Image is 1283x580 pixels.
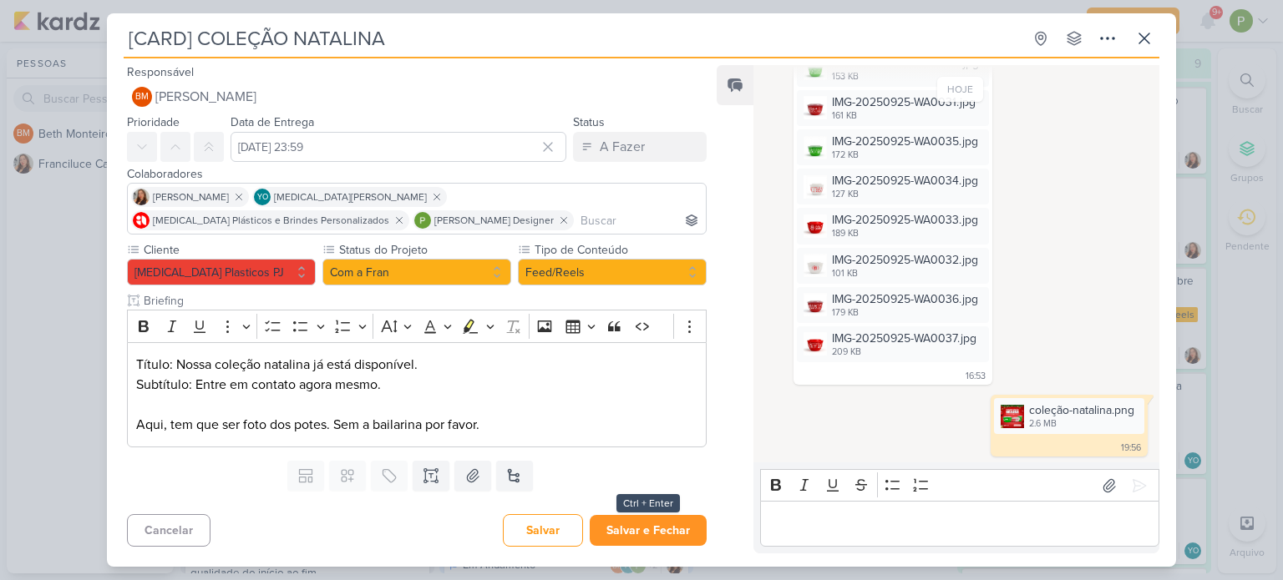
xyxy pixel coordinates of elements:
[127,165,707,183] div: Colaboradores
[127,259,316,285] button: [MEDICAL_DATA] Plasticos PJ
[804,293,827,316] img: wHiPDR8uRo06wsDE76LodOuJxpx4uhQ8mUmuQU1M.jpg
[577,210,702,230] input: Buscar
[153,189,229,204] span: [PERSON_NAME]
[127,310,707,342] div: Editor toolbar
[132,87,152,107] div: Beth Monteiro
[832,70,979,83] div: 153 KB
[600,137,645,157] div: A Fazer
[590,515,707,546] button: Salvar e Fechar
[832,149,978,162] div: 172 KB
[573,132,707,162] button: A Fazer
[804,175,827,199] img: MxmMAGWv1OZor7Kg4JN3TZgiL8xkSvuUXeHdxZ9E.jpg
[322,259,511,285] button: Com a Fran
[804,57,827,80] img: sjZwHHMhm7OKB7M6ps59fKQEgBDl81jEoDCuvAfc.jpg
[1029,417,1134,431] div: 2.6 MB
[832,267,978,280] div: 101 KB
[797,208,989,244] div: IMG-20250925-WA0033.jpg
[142,241,316,259] label: Cliente
[127,82,707,112] button: BM [PERSON_NAME]
[832,306,978,320] div: 179 KB
[1029,401,1134,419] div: coleção-natalina.png
[616,494,680,512] div: Ctrl + Enter
[254,189,271,205] div: Yasmin Oliveira
[434,213,554,228] span: [PERSON_NAME] Designer
[797,90,989,126] div: IMG-20250925-WA0031.jpg
[231,132,566,162] input: Select a date
[760,469,1159,502] div: Editor toolbar
[797,248,989,284] div: IMG-20250925-WA0032.jpg
[1121,441,1141,455] div: 19:56
[257,194,268,202] p: YO
[503,514,583,547] button: Salvar
[274,189,427,204] span: [MEDICAL_DATA][PERSON_NAME]
[133,212,150,229] img: Allegra Plásticos e Brindes Personalizados
[135,93,149,102] p: BM
[124,23,1022,53] input: Kard Sem Título
[832,93,976,111] div: IMG-20250925-WA0031.jpg
[573,115,605,129] label: Status
[155,87,256,107] span: [PERSON_NAME]
[832,345,976,359] div: 209 KB
[133,189,150,205] img: Franciluce Carvalho
[832,109,976,123] div: 161 KB
[127,514,210,547] button: Cancelar
[533,241,707,259] label: Tipo de Conteúdo
[337,241,511,259] label: Status do Projeto
[994,398,1144,434] div: coleção-natalina.png
[804,136,827,159] img: 2KiWASViTud5YbGao4PXiLOrqZVftpA3Y9yvGrEm.jpg
[127,342,707,448] div: Editor editing area: main
[832,227,978,240] div: 189 KB
[832,188,978,201] div: 127 KB
[832,211,978,229] div: IMG-20250925-WA0033.jpg
[804,96,827,119] img: WoJSGQZ2doD2oTWUn9MZUsEx9rLTTi1NzUJw05Gc.jpg
[804,254,827,277] img: crm6E7RM20d41fL4Q6e5MGOwO52x2Rm7M9PW33V8.jpg
[1001,405,1024,428] img: 4c4UGfIeV7HaEMDudBbbmiAmSg2qCfdvHmowEcPl.png
[140,292,707,310] input: Texto sem título
[414,212,431,229] img: Paloma Paixão Designer
[136,375,697,435] p: Subtítulo: Entre em contato agora mesmo. Aqui, tem que ser foto dos potes. Sem a bailarina por fa...
[797,326,989,362] div: IMG-20250925-WA0037.jpg
[127,115,180,129] label: Prioridade
[804,332,827,356] img: 8dhpGvrJe4UfJSLEOt2R1iIWcSNCogkIEgud5T5I.jpg
[136,355,697,375] p: Título: Nossa coleção natalina já está disponível.
[832,133,978,150] div: IMG-20250925-WA0035.jpg
[127,65,194,79] label: Responsável
[518,259,707,285] button: Feed/Reels
[832,251,978,269] div: IMG-20250925-WA0032.jpg
[832,290,978,308] div: IMG-20250925-WA0036.jpg
[760,501,1159,547] div: Editor editing area: main
[797,51,989,87] div: IMG-20250925-WA0030.jpg
[231,115,314,129] label: Data de Entrega
[832,172,978,189] div: IMG-20250925-WA0034.jpg
[966,370,986,383] div: 16:53
[804,214,827,238] img: ibrB65NbkyAMQnhClrd2DRNbuvr5uTBZ8S3fIsPK.jpg
[797,169,989,204] div: IMG-20250925-WA0034.jpg
[153,213,389,228] span: [MEDICAL_DATA] Plásticos e Brindes Personalizados
[832,330,976,347] div: IMG-20250925-WA0037.jpg
[797,129,989,165] div: IMG-20250925-WA0035.jpg
[797,287,989,323] div: IMG-20250925-WA0036.jpg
